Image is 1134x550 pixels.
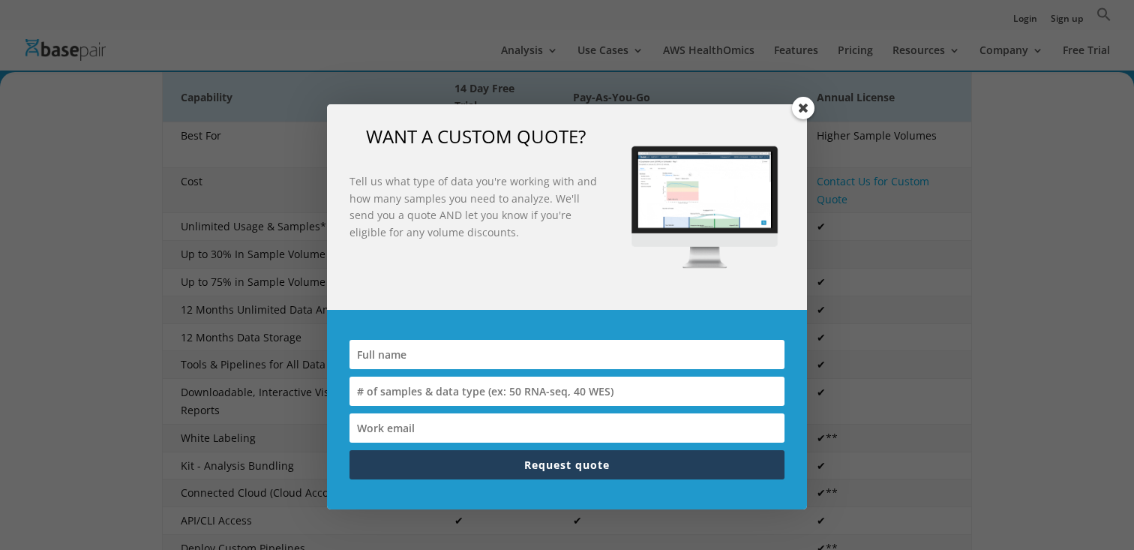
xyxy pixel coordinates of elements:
[349,340,784,369] input: Full name
[349,413,784,443] input: Work email
[349,174,597,239] strong: Tell us what type of data you're working with and how many samples you need to analyze. We'll sen...
[524,458,610,472] span: Request quote
[349,450,784,479] button: Request quote
[349,377,784,406] input: # of samples & data type (ex: 50 RNA-seq, 40 WES)
[366,124,586,149] span: WANT A CUSTOM QUOTE?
